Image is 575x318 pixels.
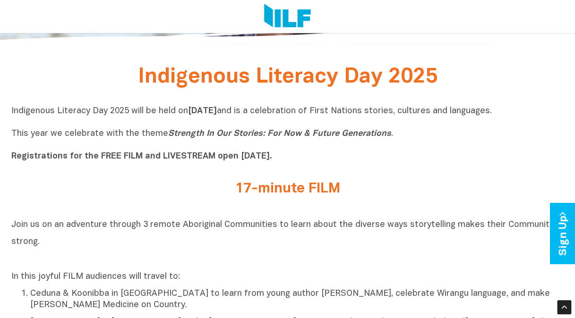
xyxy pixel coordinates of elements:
p: Ceduna & Koonibba in [GEOGRAPHIC_DATA] to learn from young author [PERSON_NAME], celebrate Wirang... [30,288,564,311]
span: Indigenous Literacy Day 2025 [138,67,438,87]
b: Registrations for the FREE FILM and LIVESTREAM open [DATE]. [11,152,272,160]
p: Indigenous Literacy Day 2025 will be held on and is a celebration of First Nations stories, cultu... [11,106,564,162]
i: Strength In Our Stories: For Now & Future Generations [168,130,391,138]
img: Logo [264,4,311,29]
p: In this joyful FILM audiences will travel to: [11,271,564,283]
div: Scroll Back to Top [557,300,571,314]
b: [DATE] [188,107,217,115]
span: Join us on an adventure through 3 remote Aboriginal Communities to learn about the diverse ways s... [11,221,561,246]
h2: 17-minute FILM [111,181,465,197]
